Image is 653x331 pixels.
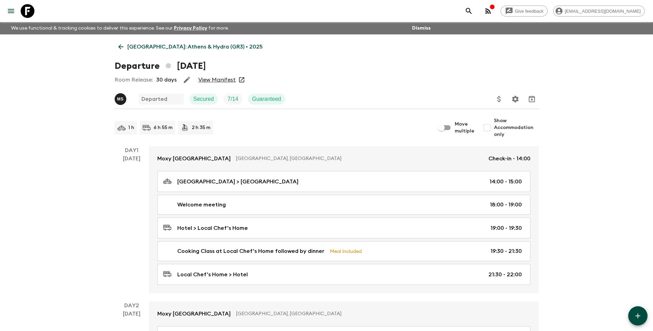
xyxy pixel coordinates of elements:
[491,247,522,255] p: 19:30 - 21:30
[149,301,539,326] a: Moxy [GEOGRAPHIC_DATA][GEOGRAPHIC_DATA], [GEOGRAPHIC_DATA]
[177,178,298,186] p: [GEOGRAPHIC_DATA] > [GEOGRAPHIC_DATA]
[223,94,242,105] div: Trip Fill
[561,9,644,14] span: [EMAIL_ADDRESS][DOMAIN_NAME]
[127,43,263,51] p: [GEOGRAPHIC_DATA]: Athens & Hydra (GR3) • 2025
[115,95,128,101] span: Magda Sotiriadis
[157,264,530,285] a: Local Chef's Home > Hotel21:30 - 22:00
[492,92,506,106] button: Update Price, Early Bird Discount and Costs
[149,146,539,171] a: Moxy [GEOGRAPHIC_DATA][GEOGRAPHIC_DATA], [GEOGRAPHIC_DATA]Check-in - 14:00
[177,201,226,209] p: Welcome meeting
[115,146,149,154] p: Day 1
[501,6,548,17] a: Give feedback
[177,224,248,232] p: Hotel > Local Chef's Home
[490,201,522,209] p: 18:00 - 19:00
[157,171,530,192] a: [GEOGRAPHIC_DATA] > [GEOGRAPHIC_DATA]14:00 - 15:00
[4,4,18,18] button: menu
[189,94,218,105] div: Secured
[508,92,522,106] button: Settings
[193,95,214,103] p: Secured
[525,92,539,106] button: Archive (Completed, Cancelled or Unsynced Departures only)
[115,301,149,310] p: Day 2
[174,26,207,31] a: Privacy Policy
[157,195,530,215] a: Welcome meeting18:00 - 19:00
[157,310,231,318] p: Moxy [GEOGRAPHIC_DATA]
[511,9,547,14] span: Give feedback
[128,124,134,131] p: 1 h
[156,76,177,84] p: 30 days
[115,76,153,84] p: Room Release:
[252,95,281,103] p: Guaranteed
[141,95,167,103] p: Departed
[8,22,232,34] p: We use functional & tracking cookies to deliver this experience. See our for more.
[123,154,140,293] div: [DATE]
[177,247,324,255] p: Cooking Class at Local Chef's Home followed by dinner
[491,224,522,232] p: 19:00 - 19:30
[198,76,236,83] a: View Manifest
[455,121,475,135] span: Move multiple
[236,155,483,162] p: [GEOGRAPHIC_DATA], [GEOGRAPHIC_DATA]
[330,247,362,255] p: Meal Included
[410,23,432,33] button: Dismiss
[192,124,210,131] p: 2 h 35 m
[177,270,248,279] p: Local Chef's Home > Hotel
[115,59,206,73] h1: Departure [DATE]
[553,6,645,17] div: [EMAIL_ADDRESS][DOMAIN_NAME]
[115,40,266,54] a: [GEOGRAPHIC_DATA]: Athens & Hydra (GR3) • 2025
[154,124,172,131] p: 6 h 55 m
[488,154,530,163] p: Check-in - 14:00
[488,270,522,279] p: 21:30 - 22:00
[157,217,530,238] a: Hotel > Local Chef's Home19:00 - 19:30
[157,241,530,261] a: Cooking Class at Local Chef's Home followed by dinnerMeal Included19:30 - 21:30
[489,178,522,186] p: 14:00 - 15:00
[462,4,476,18] button: search adventures
[494,117,539,138] span: Show Accommodation only
[157,154,231,163] p: Moxy [GEOGRAPHIC_DATA]
[228,95,238,103] p: 7 / 14
[236,310,525,317] p: [GEOGRAPHIC_DATA], [GEOGRAPHIC_DATA]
